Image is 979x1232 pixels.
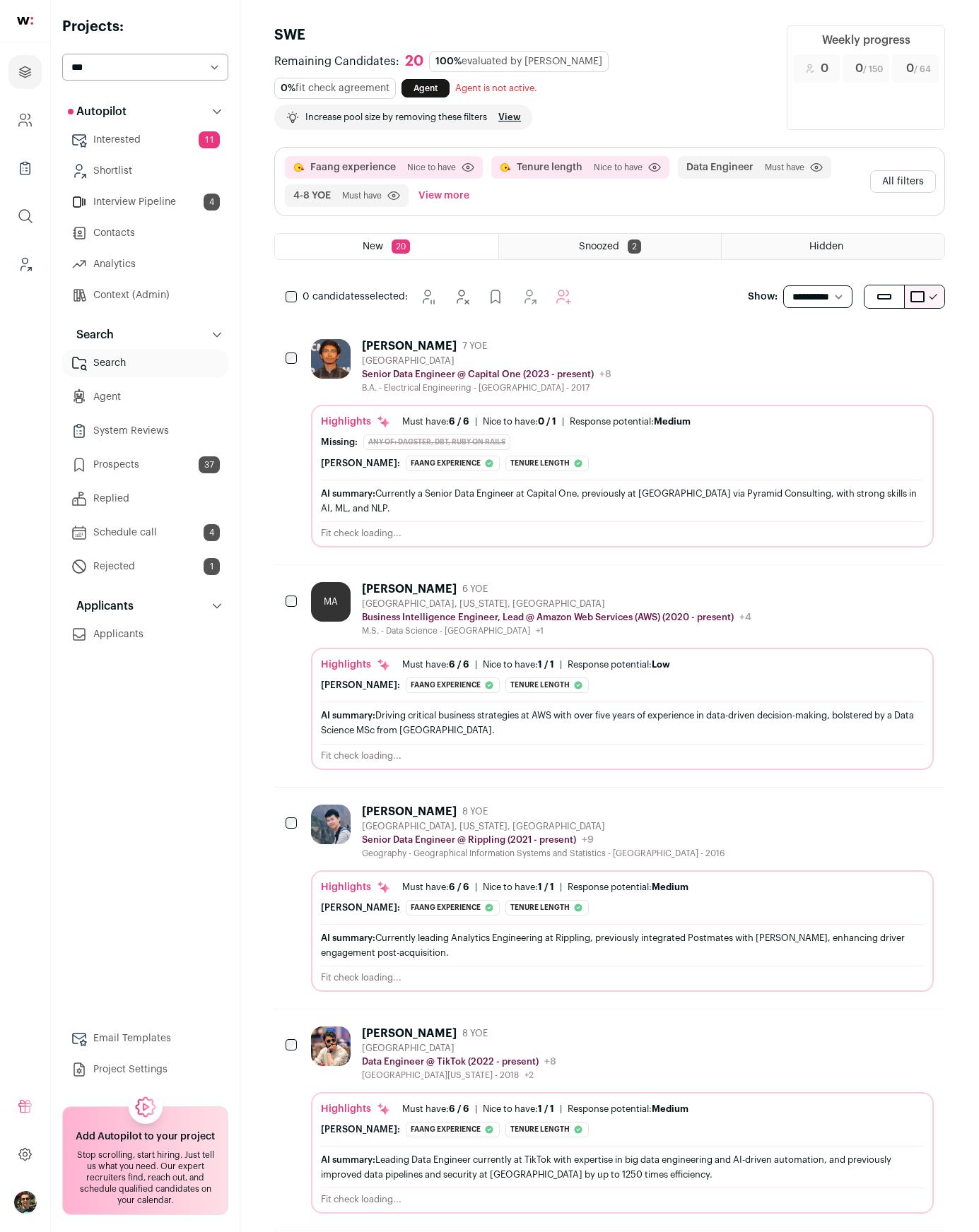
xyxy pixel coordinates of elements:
[870,170,936,193] button: All filters
[765,162,804,173] span: Must have
[821,60,828,77] span: 0
[402,1103,469,1115] div: Must have:
[402,659,670,670] ul: | |
[652,1104,688,1113] span: Medium
[402,882,469,893] div: Must have:
[311,582,934,769] a: MA [PERSON_NAME] 6 YOE [GEOGRAPHIC_DATA], [US_STATE], [GEOGRAPHIC_DATA] Business Intelligence Eng...
[342,190,382,201] span: Must have
[652,660,670,669] span: Low
[321,1102,391,1116] div: Highlights
[538,417,556,426] span: 0 / 1
[362,821,725,832] div: [GEOGRAPHIC_DATA], [US_STATE], [GEOGRAPHIC_DATA]
[321,1155,375,1164] span: AI summary:
[449,417,469,426] span: 6 / 6
[429,51,609,72] div: evaluated by [PERSON_NAME]
[68,103,127,120] p: Autopilot
[321,1152,924,1182] div: Leading Data Engineer currently at TikTok with expertise in big data engineering and AI-driven au...
[401,79,450,97] a: Agent
[62,552,228,581] a: Rejected1
[538,882,554,892] span: 1 / 1
[62,321,228,349] button: Search
[321,680,400,691] div: [PERSON_NAME]:
[62,451,228,479] a: Prospects37
[321,658,391,672] div: Highlights
[822,32,910,49] div: Weekly progress
[505,1122,589,1137] div: Tenure length
[462,1028,488,1039] span: 8 YOE
[68,326,114,343] p: Search
[402,882,688,893] ul: | |
[462,584,488,595] span: 6 YOE
[538,1104,554,1113] span: 1 / 1
[809,242,843,251] span: Hidden
[449,1104,469,1113] span: 6 / 6
[274,25,770,45] h1: SWE
[8,103,42,137] a: Company and ATS Settings
[906,60,931,77] span: 0
[654,417,691,426] span: Medium
[362,805,457,819] div: [PERSON_NAME]
[722,234,944,259] a: Hidden
[739,612,751,622] span: +4
[686,160,754,174] button: Data Engineer
[406,900,500,916] div: Faang experience
[321,458,400,469] div: [PERSON_NAME]:
[321,930,924,960] div: Currently leading Analytics Engineering at Rippling, previously integrated Postmates with [PERSON...
[311,805,934,992] a: [PERSON_NAME] 8 YOE [GEOGRAPHIC_DATA], [US_STATE], [GEOGRAPHIC_DATA] Senior Data Engineer @ Rippl...
[363,434,510,450] div: Any of: dagster, dbt, Ruby on Rails
[62,349,228,377] a: Search
[321,933,375,942] span: AI summary:
[62,1055,228,1084] a: Project Settings
[62,620,228,648] a: Applicants
[362,625,751,636] div: M.S. - Data Science - [GEOGRAPHIC_DATA]
[406,456,500,471] div: Faang experience
[321,528,924,539] div: Fit check loading...
[321,437,358,448] div: Missing:
[536,627,544,635] span: +1
[544,1057,556,1067] span: +8
[199,456,220,473] span: 37
[311,339,351,379] img: e3e80ba0aaa2d87b647809ab80922ba42eea86dc5cdcd3d30655705f5eb4f7de
[281,83,295,93] span: 0%
[8,151,42,185] a: Company Lists
[855,60,883,77] span: 0
[748,290,778,304] p: Show:
[582,835,594,845] span: +9
[362,612,734,623] p: Business Intelligence Engineer, Lead @ Amazon Web Services (AWS) (2020 - present)
[402,659,469,670] div: Must have:
[321,972,924,983] div: Fit check loading...
[435,57,462,66] span: 100%
[449,882,469,892] span: 6 / 6
[407,162,456,173] span: Nice to have
[321,415,391,429] div: Highlights
[204,524,220,541] span: 4
[321,1124,400,1135] div: [PERSON_NAME]:
[538,660,554,669] span: 1 / 1
[362,382,611,393] div: B.A. - Electrical Engineering - [GEOGRAPHIC_DATA] - 2017
[68,598,134,615] p: Applicants
[362,848,725,859] div: Geography - Geographical Information Systems and Statistics - [GEOGRAPHIC_DATA] - 2016
[62,250,228,278] a: Analytics
[362,1043,556,1054] div: [GEOGRAPHIC_DATA]
[14,1191,37,1214] button: Open dropdown
[402,1103,688,1115] ul: | |
[321,750,924,762] div: Fit check loading...
[362,1026,457,1041] div: [PERSON_NAME]
[8,247,42,281] a: Leads (Backoffice)
[204,194,220,211] span: 4
[76,1130,215,1144] h2: Add Autopilot to your project
[570,416,691,427] div: Response potential:
[62,383,228,411] a: Agent
[483,1103,554,1115] div: Nice to have:
[274,78,396,99] div: fit check agreement
[17,17,33,25] img: wellfound-shorthand-0d5821cbd27db2630d0214b213865d53afaa358527fdda9d0ea32b1df1b89c2c.svg
[362,355,611,367] div: [GEOGRAPHIC_DATA]
[517,160,582,174] button: Tenure length
[62,188,228,216] a: Interview Pipeline4
[62,126,228,154] a: Interested11
[483,659,554,670] div: Nice to have:
[311,805,351,844] img: 1b2a603d58df5d2b03ea4bac78518b4482888bdabd622d64591c489de83f99c8
[462,340,487,352] span: 7 YOE
[363,242,383,251] span: New
[462,806,488,817] span: 8 YOE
